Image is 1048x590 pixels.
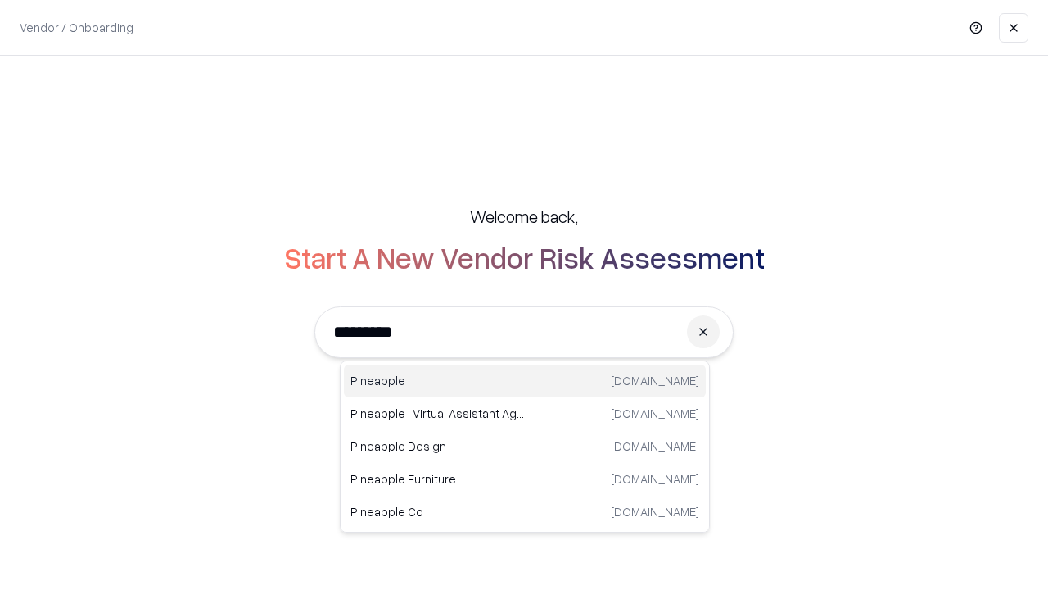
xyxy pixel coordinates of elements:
p: [DOMAIN_NAME] [611,470,699,488]
p: Pineapple Furniture [350,470,525,488]
h2: Start A New Vendor Risk Assessment [284,241,765,274]
p: Vendor / Onboarding [20,19,133,36]
h5: Welcome back, [470,205,578,228]
p: Pineapple [350,372,525,389]
p: Pineapple Co [350,503,525,520]
p: [DOMAIN_NAME] [611,438,699,455]
p: Pineapple Design [350,438,525,455]
p: [DOMAIN_NAME] [611,405,699,422]
p: [DOMAIN_NAME] [611,503,699,520]
p: [DOMAIN_NAME] [611,372,699,389]
p: Pineapple | Virtual Assistant Agency [350,405,525,422]
div: Suggestions [340,361,710,533]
